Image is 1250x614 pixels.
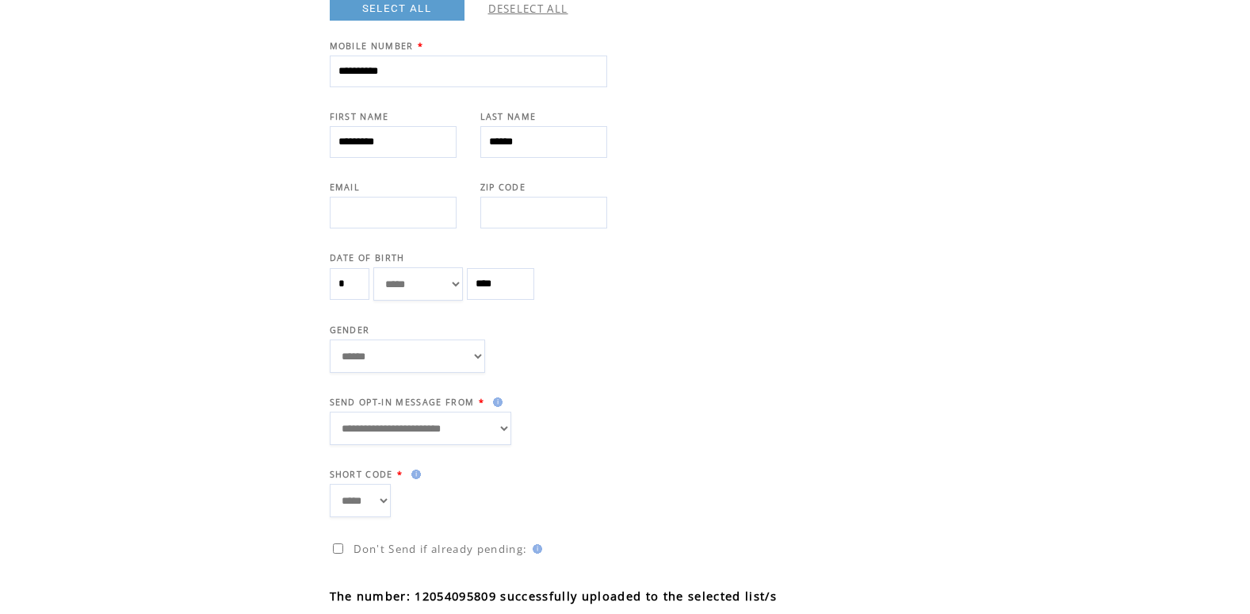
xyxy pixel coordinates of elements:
span: EMAIL [330,182,361,193]
span: The number: 12054095809 successfully uploaded to the selected list/s [326,584,949,608]
span: FIRST NAME [330,111,389,122]
span: SEND OPT-IN MESSAGE FROM [330,397,475,408]
img: help.gif [488,397,503,407]
span: SHORT CODE [330,469,393,480]
span: MOBILE NUMBER [330,40,414,52]
img: help.gif [407,470,421,479]
img: help.gif [528,544,542,554]
span: ZIP CODE [480,182,526,193]
span: LAST NAME [480,111,537,122]
span: Don't Send if already pending: [354,542,528,556]
span: DATE OF BIRTH [330,252,405,263]
span: GENDER [330,324,370,336]
a: DESELECT ALL [488,2,568,16]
